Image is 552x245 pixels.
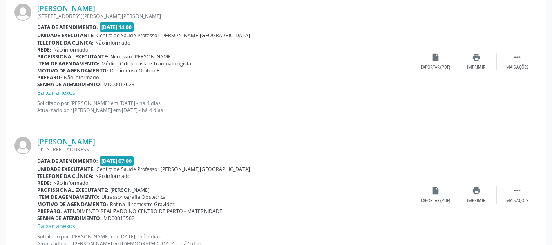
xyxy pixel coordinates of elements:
div: [STREET_ADDRESS][PERSON_NAME][PERSON_NAME] [37,13,415,20]
i: print [472,186,481,195]
a: Baixar anexos [37,222,75,230]
b: Preparo: [37,74,62,81]
b: Telefone da clínica: [37,173,94,180]
span: Não informado [64,74,99,81]
a: [PERSON_NAME] [37,137,95,146]
a: [PERSON_NAME] [37,4,95,13]
div: Mais ações [506,198,528,204]
img: img [14,4,31,21]
i: insert_drive_file [431,186,440,195]
span: MD00013623 [103,81,134,88]
div: Mais ações [506,65,528,70]
b: Item de agendamento: [37,60,100,67]
b: Rede: [37,46,51,53]
span: Centro de Saude Professor [PERSON_NAME][GEOGRAPHIC_DATA] [96,32,250,39]
div: Exportar (PDF) [421,65,450,70]
b: Unidade executante: [37,166,95,173]
div: Dr. [STREET_ADDRESS] [37,146,415,153]
div: Imprimir [467,65,485,70]
p: Solicitado por [PERSON_NAME] em [DATE] - há 4 dias Atualizado por [PERSON_NAME] em [DATE] - há 4 ... [37,100,415,114]
span: Não informado [95,173,130,180]
span: ATENDIMENTO REALIZADO NO CENTRO DE PARTO - MATERNIDADE. [64,208,223,215]
span: Neurivan [PERSON_NAME] [110,53,172,60]
span: [DATE] 14:00 [100,22,134,32]
b: Rede: [37,180,51,187]
b: Senha de atendimento: [37,81,102,88]
b: Motivo de agendamento: [37,67,108,74]
span: Rotina III semestre Gravidez [110,201,175,208]
b: Motivo de agendamento: [37,201,108,208]
img: img [14,137,31,154]
span: Centro de Saude Professor [PERSON_NAME][GEOGRAPHIC_DATA] [96,166,250,173]
span: Não informado [95,39,130,46]
span: Não informado [53,180,88,187]
b: Item de agendamento: [37,193,100,200]
i: print [472,53,481,62]
span: Médico Ortopedista e Traumatologista [101,60,191,67]
span: MD00013502 [103,215,134,222]
span: Ultrassonografia Obstetrica [101,193,166,200]
a: Baixar anexos [37,89,75,97]
b: Data de atendimento: [37,24,98,31]
b: Preparo: [37,208,62,215]
b: Profissional executante: [37,187,109,193]
b: Senha de atendimento: [37,215,102,222]
i: insert_drive_file [431,53,440,62]
i:  [513,53,522,62]
span: Dor intensa Ombro E [110,67,159,74]
b: Unidade executante: [37,32,95,39]
div: Imprimir [467,198,485,204]
b: Data de atendimento: [37,157,98,164]
span: [PERSON_NAME] [110,187,150,193]
span: [DATE] 07:00 [100,156,134,166]
b: Telefone da clínica: [37,39,94,46]
i:  [513,186,522,195]
b: Profissional executante: [37,53,109,60]
div: Exportar (PDF) [421,198,450,204]
span: Não informado [53,46,88,53]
